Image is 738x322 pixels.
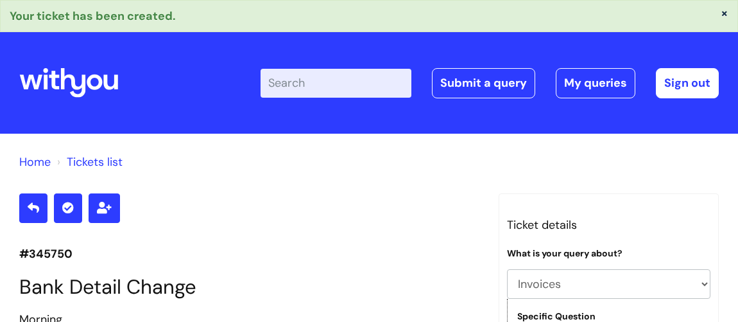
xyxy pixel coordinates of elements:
[19,244,479,264] p: #345750
[19,154,51,170] a: Home
[261,69,411,97] input: Search
[432,68,535,98] a: Submit a query
[517,311,596,322] label: Specific Question
[507,248,622,259] label: What is your query about?
[656,68,719,98] a: Sign out
[556,68,635,98] a: My queries
[19,275,479,299] h1: Bank Detail Change
[67,154,123,170] a: Tickets list
[54,152,123,172] li: Tickets list
[507,215,710,235] h3: Ticket details
[721,7,728,19] button: ×
[19,152,51,172] li: Solution home
[261,68,719,98] div: | -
